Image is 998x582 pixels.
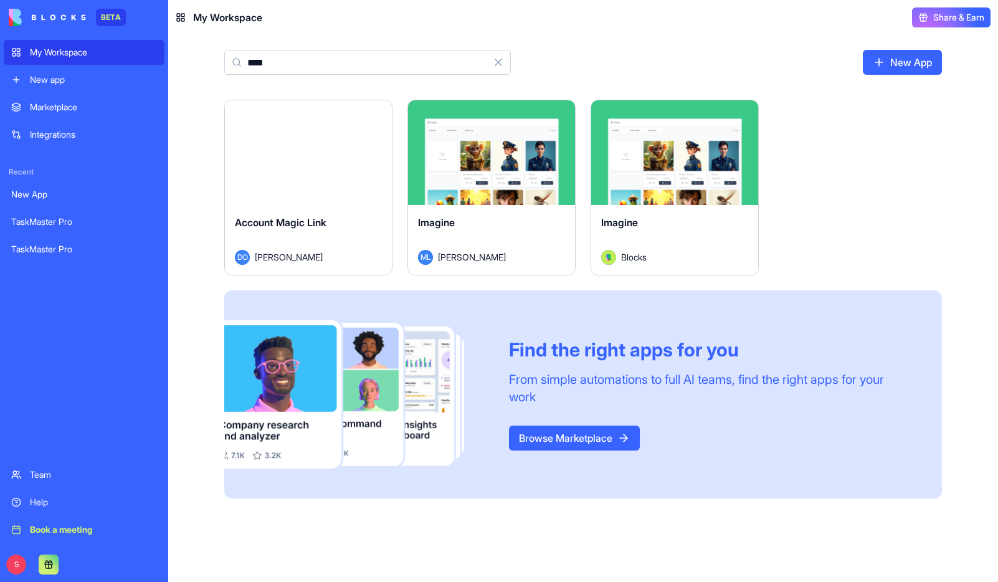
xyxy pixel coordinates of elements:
[4,237,164,262] a: TaskMaster Pro
[591,100,759,275] a: ImagineAvatarBlocks
[11,188,157,201] div: New App
[224,320,489,469] img: Frame_181_egmpey.png
[509,371,912,406] div: From simple automations to full AI teams, find the right apps for your work
[601,216,638,229] span: Imagine
[30,523,157,536] div: Book a meeting
[418,250,433,265] span: ML
[11,216,157,228] div: TaskMaster Pro
[224,100,392,275] a: Account Magic LinkDO[PERSON_NAME]
[30,469,157,481] div: Team
[4,95,164,120] a: Marketplace
[509,426,640,451] a: Browse Marketplace
[30,496,157,508] div: Help
[912,7,991,27] button: Share & Earn
[601,250,616,265] img: Avatar
[6,555,26,575] span: S
[509,338,912,361] div: Find the right apps for you
[4,40,164,65] a: My Workspace
[621,250,647,264] span: Blocks
[9,9,86,26] img: logo
[96,9,126,26] div: BETA
[11,243,157,255] div: TaskMaster Pro
[438,250,506,264] span: [PERSON_NAME]
[418,216,455,229] span: Imagine
[30,101,157,113] div: Marketplace
[30,74,157,86] div: New app
[4,167,164,177] span: Recent
[863,50,942,75] a: New App
[4,67,164,92] a: New app
[30,46,157,59] div: My Workspace
[4,122,164,147] a: Integrations
[4,517,164,542] a: Book a meeting
[4,462,164,487] a: Team
[9,9,126,26] a: BETA
[255,250,323,264] span: [PERSON_NAME]
[4,209,164,234] a: TaskMaster Pro
[235,250,250,265] span: DO
[30,128,157,141] div: Integrations
[4,490,164,515] a: Help
[193,10,262,25] span: My Workspace
[235,216,326,229] span: Account Magic Link
[933,11,984,24] span: Share & Earn
[407,100,576,275] a: ImagineML[PERSON_NAME]
[4,182,164,207] a: New App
